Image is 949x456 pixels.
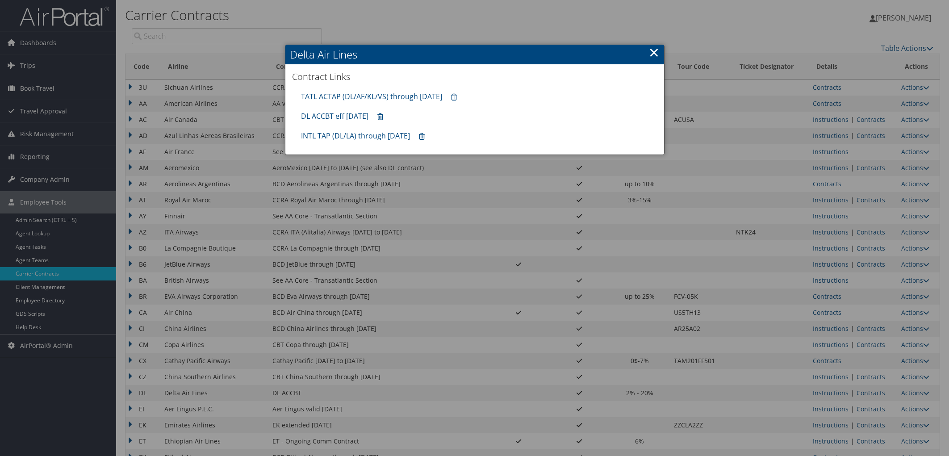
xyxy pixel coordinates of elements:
a: Remove contract [414,128,429,145]
a: INTL TAP (DL/LA) through [DATE] [301,131,410,141]
h2: Delta Air Lines [285,45,664,64]
a: DL ACCBT eff [DATE] [301,111,368,121]
a: Remove contract [447,89,461,105]
h3: Contract Links [292,71,657,83]
a: Remove contract [373,109,388,125]
a: TATL ACTAP (DL/AF/KL/VS) through [DATE] [301,92,442,101]
a: × [649,43,659,61]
